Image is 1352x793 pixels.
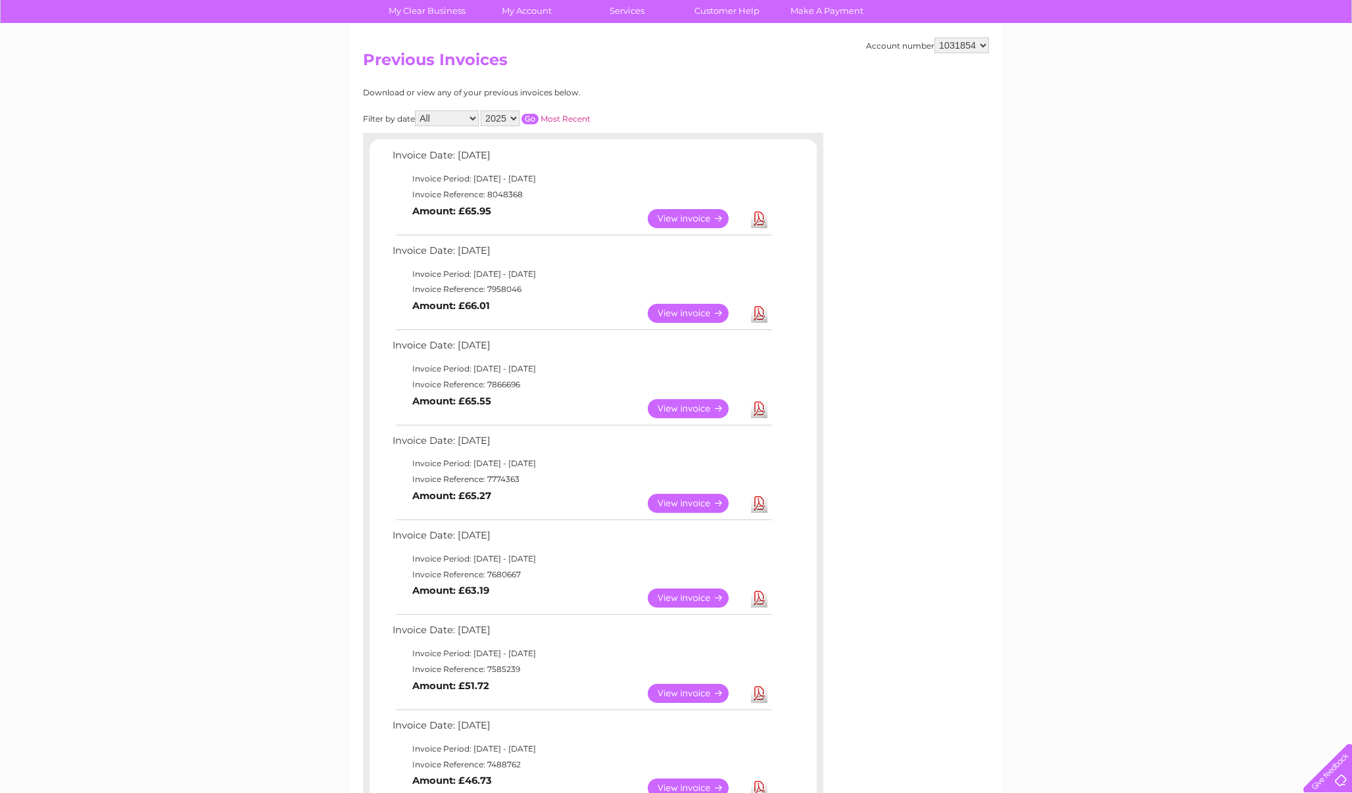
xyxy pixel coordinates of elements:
[648,209,744,228] a: View
[751,684,767,703] a: Download
[389,661,774,677] td: Invoice Reference: 7585239
[389,741,774,757] td: Invoice Period: [DATE] - [DATE]
[648,589,744,608] a: View
[751,209,767,228] a: Download
[389,621,774,646] td: Invoice Date: [DATE]
[389,266,774,282] td: Invoice Period: [DATE] - [DATE]
[866,37,989,53] div: Account number
[541,114,591,124] a: Most Recent
[363,110,708,126] div: Filter by date
[1104,7,1195,23] a: 0333 014 3131
[389,242,774,266] td: Invoice Date: [DATE]
[751,304,767,323] a: Download
[389,471,774,487] td: Invoice Reference: 7774363
[1309,56,1340,66] a: Log out
[389,551,774,567] td: Invoice Period: [DATE] - [DATE]
[751,494,767,513] a: Download
[389,187,774,203] td: Invoice Reference: 8048368
[412,205,491,217] b: Amount: £65.95
[389,646,774,661] td: Invoice Period: [DATE] - [DATE]
[1265,56,1297,66] a: Contact
[366,7,988,64] div: Clear Business is a trading name of Verastar Limited (registered in [GEOGRAPHIC_DATA] No. 3667643...
[648,399,744,418] a: View
[751,399,767,418] a: Download
[648,684,744,703] a: View
[389,456,774,471] td: Invoice Period: [DATE] - [DATE]
[389,337,774,361] td: Invoice Date: [DATE]
[389,527,774,551] td: Invoice Date: [DATE]
[412,490,491,502] b: Amount: £65.27
[412,585,489,596] b: Amount: £63.19
[1238,56,1257,66] a: Blog
[751,589,767,608] a: Download
[47,34,114,74] img: logo.png
[389,147,774,171] td: Invoice Date: [DATE]
[389,377,774,393] td: Invoice Reference: 7866696
[389,361,774,377] td: Invoice Period: [DATE] - [DATE]
[1153,56,1182,66] a: Energy
[412,680,489,692] b: Amount: £51.72
[389,281,774,297] td: Invoice Reference: 7958046
[648,494,744,513] a: View
[363,88,708,97] div: Download or view any of your previous invoices below.
[412,300,490,312] b: Amount: £66.01
[389,432,774,456] td: Invoice Date: [DATE]
[1121,56,1146,66] a: Water
[389,757,774,773] td: Invoice Reference: 7488762
[1190,56,1230,66] a: Telecoms
[363,51,989,76] h2: Previous Invoices
[389,171,774,187] td: Invoice Period: [DATE] - [DATE]
[648,304,744,323] a: View
[412,395,491,407] b: Amount: £65.55
[389,567,774,583] td: Invoice Reference: 7680667
[412,775,492,786] b: Amount: £46.73
[389,717,774,741] td: Invoice Date: [DATE]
